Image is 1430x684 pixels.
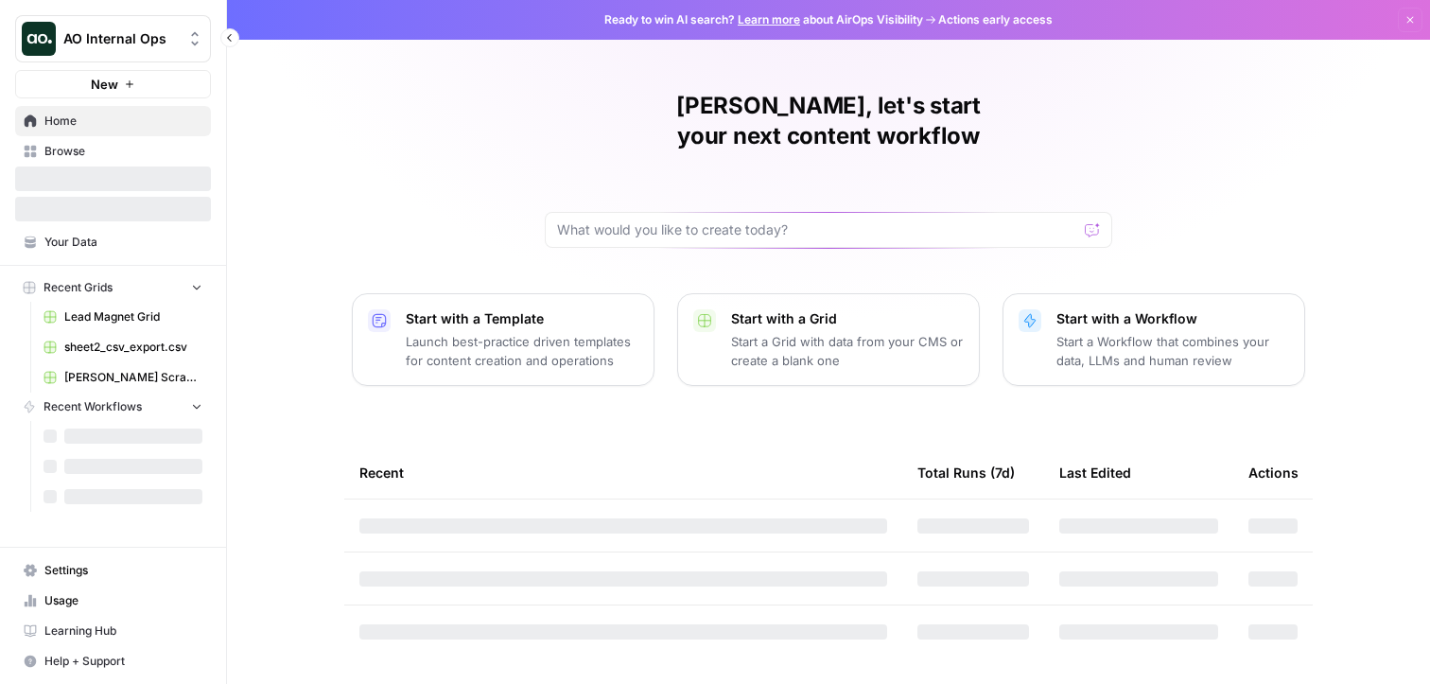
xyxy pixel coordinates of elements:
[15,70,211,98] button: New
[15,15,211,62] button: Workspace: AO Internal Ops
[44,234,202,251] span: Your Data
[44,653,202,670] span: Help + Support
[406,309,638,328] p: Start with a Template
[15,586,211,616] a: Usage
[44,562,202,579] span: Settings
[15,136,211,167] a: Browse
[44,623,202,640] span: Learning Hub
[917,447,1015,499] div: Total Runs (7d)
[64,369,202,386] span: [PERSON_NAME] Scrape (Aircraft) Grid
[44,592,202,609] span: Usage
[557,220,1077,239] input: What would you like to create today?
[15,227,211,257] a: Your Data
[545,91,1112,151] h1: [PERSON_NAME], let's start your next content workflow
[1003,293,1305,386] button: Start with a WorkflowStart a Workflow that combines your data, LLMs and human review
[64,308,202,325] span: Lead Magnet Grid
[938,11,1053,28] span: Actions early access
[15,106,211,136] a: Home
[738,12,800,26] a: Learn more
[63,29,178,48] span: AO Internal Ops
[1056,332,1289,370] p: Start a Workflow that combines your data, LLMs and human review
[44,113,202,130] span: Home
[15,273,211,302] button: Recent Grids
[359,447,887,499] div: Recent
[35,332,211,362] a: sheet2_csv_export.csv
[1248,447,1299,499] div: Actions
[15,393,211,421] button: Recent Workflows
[15,646,211,676] button: Help + Support
[35,302,211,332] a: Lead Magnet Grid
[677,293,980,386] button: Start with a GridStart a Grid with data from your CMS or create a blank one
[731,309,964,328] p: Start with a Grid
[22,22,56,56] img: AO Internal Ops Logo
[44,143,202,160] span: Browse
[15,555,211,586] a: Settings
[64,339,202,356] span: sheet2_csv_export.csv
[1059,447,1131,499] div: Last Edited
[91,75,118,94] span: New
[406,332,638,370] p: Launch best-practice driven templates for content creation and operations
[44,279,113,296] span: Recent Grids
[352,293,654,386] button: Start with a TemplateLaunch best-practice driven templates for content creation and operations
[15,616,211,646] a: Learning Hub
[44,398,142,415] span: Recent Workflows
[604,11,923,28] span: Ready to win AI search? about AirOps Visibility
[35,362,211,393] a: [PERSON_NAME] Scrape (Aircraft) Grid
[1056,309,1289,328] p: Start with a Workflow
[731,332,964,370] p: Start a Grid with data from your CMS or create a blank one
